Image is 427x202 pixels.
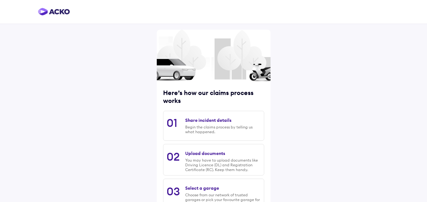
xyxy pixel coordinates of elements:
div: Share incident details [185,117,231,123]
div: Begin the claims process by telling us what happened. [185,125,260,134]
img: car and scooter [157,57,271,82]
div: Upload documents [185,151,225,156]
div: 02 [167,150,180,163]
img: horizontal-gradient.png [38,8,70,15]
img: trees [157,10,271,99]
div: You may have to upload documents like Driving Licence (DL) and Registration Certificate (RC). Kee... [185,158,260,172]
div: Select a garage [185,185,219,191]
div: 03 [167,184,180,198]
div: 01 [167,116,177,130]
